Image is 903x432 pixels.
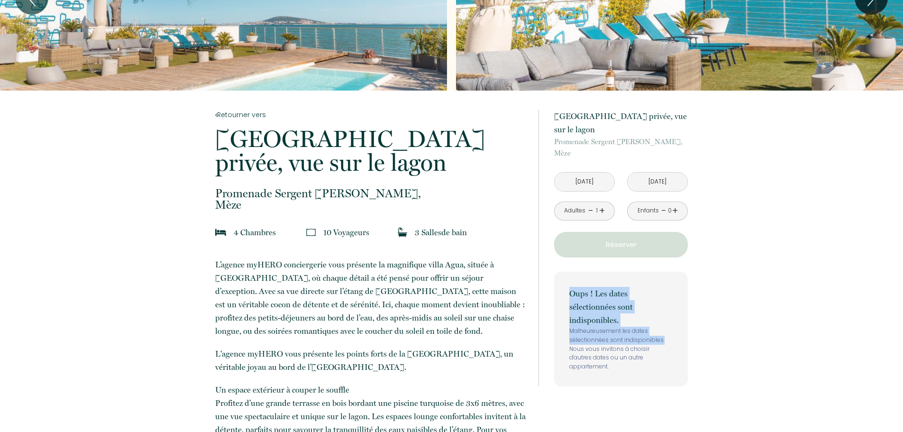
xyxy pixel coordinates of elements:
[555,173,614,191] input: Arrivée
[306,228,316,237] img: guests
[672,203,678,218] a: +
[554,136,688,159] p: Mèze
[438,228,441,237] span: s
[661,203,666,218] a: -
[554,232,688,257] button: Réserver
[215,188,526,211] p: Mèze
[415,226,467,239] p: 3 Salle de bain
[628,173,687,191] input: Départ
[554,136,688,147] span: Promenade Sergent [PERSON_NAME],
[557,239,684,250] p: Réserver
[234,226,276,239] p: 4 Chambre
[366,228,369,237] span: s
[638,206,659,215] div: Enfants
[215,347,526,374] p: L'agence myHERO vous présente les points forts de la [GEOGRAPHIC_DATA], un véritable joyau au bor...
[594,206,599,215] div: 1
[273,228,276,237] span: s
[569,327,673,371] p: Malheureusement les dates sélectionnées sont indisponibles. Nous vous invitons à choisir d'autres...
[564,206,585,215] div: Adultes
[215,127,526,175] p: [GEOGRAPHIC_DATA] privée, vue sur le lagon
[667,206,672,215] div: 0
[599,203,605,218] a: +
[215,188,526,199] span: Promenade Sergent [PERSON_NAME],
[215,258,526,338] p: L’agence myHERO conciergerie vous présente la magnifique villa Agua, située à [GEOGRAPHIC_DATA], ...
[569,287,673,327] p: Oups ! Les dates sélectionnées sont indisponibles.
[323,226,369,239] p: 10 Voyageur
[554,110,688,136] p: [GEOGRAPHIC_DATA] privée, vue sur le lagon
[588,203,593,218] a: -
[215,110,526,120] a: Retourner vers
